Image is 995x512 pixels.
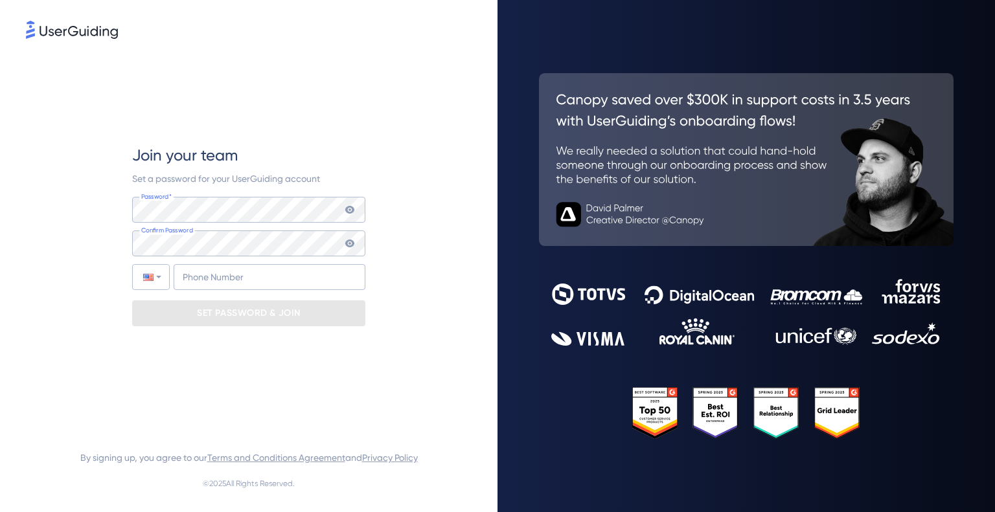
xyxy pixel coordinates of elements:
[26,21,118,39] img: 8faab4ba6bc7696a72372aa768b0286c.svg
[203,476,295,491] span: © 2025 All Rights Reserved.
[207,452,345,463] a: Terms and Conditions Agreement
[132,145,238,166] span: Join your team
[197,303,301,324] p: SET PASSWORD & JOIN
[362,452,418,463] a: Privacy Policy
[632,387,860,439] img: 25303e33045975176eb484905ab012ff.svg
[539,73,954,247] img: 26c0aa7c25a843aed4baddd2b5e0fa68.svg
[132,173,320,184] span: Set a password for your UserGuiding account
[551,279,941,345] img: 9302ce2ac39453076f5bc0f2f2ca889b.svg
[80,450,418,465] span: By signing up, you agree to our and
[174,264,365,290] input: Phone Number
[133,265,169,289] div: United States: + 1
